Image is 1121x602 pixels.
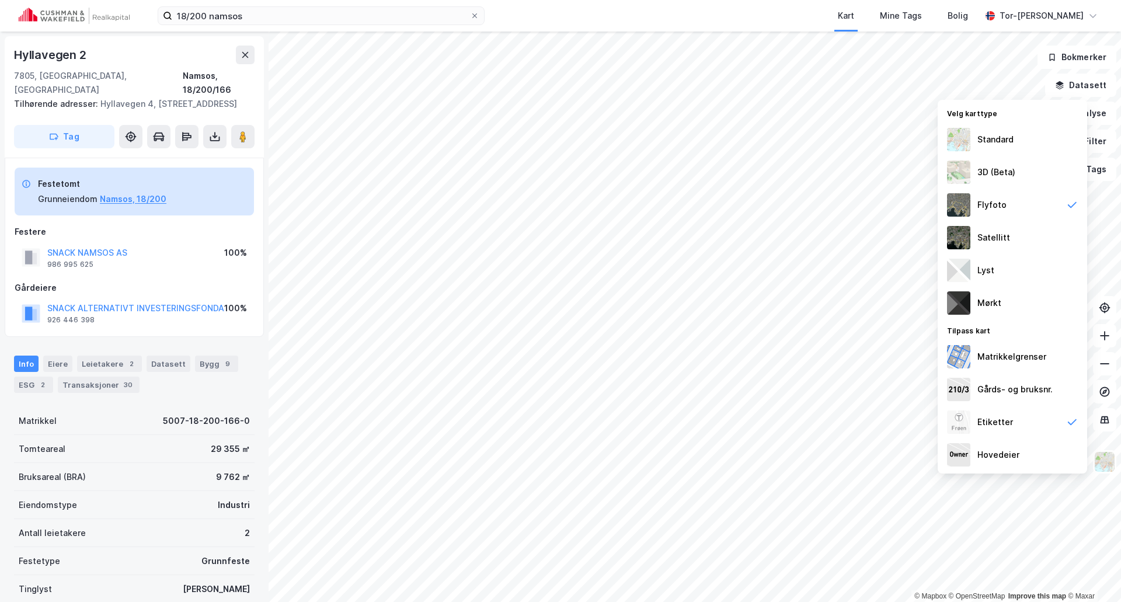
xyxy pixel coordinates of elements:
div: Grunnfeste [201,554,250,568]
div: Tomteareal [19,442,65,456]
button: Tags [1062,158,1116,181]
div: 3D (Beta) [977,165,1015,179]
img: Z [947,410,970,434]
span: Tilhørende adresser: [14,99,100,109]
div: Mørkt [977,296,1001,310]
div: Velg karttype [938,102,1087,123]
img: Z [947,161,970,184]
div: Hovedeier [977,448,1019,462]
div: Festetype [19,554,60,568]
img: cushman-wakefield-realkapital-logo.202ea83816669bd177139c58696a8fa1.svg [19,8,130,24]
div: Standard [977,133,1014,147]
div: 986 995 625 [47,260,93,269]
img: cadastreKeys.547ab17ec502f5a4ef2b.jpeg [947,378,970,401]
button: Datasett [1045,74,1116,97]
div: Mine Tags [880,9,922,23]
img: Z [947,193,970,217]
div: ESG [14,377,53,393]
div: 100% [224,301,247,315]
img: Z [1094,451,1116,473]
a: Maxar [1068,592,1095,600]
div: 2 [245,526,250,540]
div: 5007-18-200-166-0 [163,414,250,428]
div: Etiketter [977,415,1013,429]
a: OpenStreetMap [949,592,1005,600]
div: Namsos, 18/200/166 [183,69,255,97]
input: Søk på adresse, matrikkel, gårdeiere, leietakere eller personer [172,7,470,25]
div: Lyst [977,263,994,277]
img: nCdM7BzjoCAAAAAElFTkSuQmCC [947,291,970,315]
div: Bruksareal (BRA) [19,470,86,484]
div: 30 [121,379,135,391]
div: 100% [224,246,247,260]
div: 2 [37,379,48,391]
div: Kart [838,9,854,23]
div: Eiendomstype [19,498,77,512]
img: majorOwner.b5e170eddb5c04bfeeff.jpeg [947,443,970,467]
div: 9 [222,358,234,370]
div: Transaksjoner [58,377,140,393]
div: Tinglyst [19,582,52,596]
div: Bolig [948,9,968,23]
div: Datasett [147,356,190,372]
div: 926 446 398 [47,315,95,325]
div: Antall leietakere [19,526,86,540]
div: Gårds- og bruksnr. [977,382,1053,396]
div: Hyllavegen 4, [STREET_ADDRESS] [14,97,245,111]
div: Festere [15,225,254,239]
a: Improve this map [1008,592,1066,600]
div: 29 355 ㎡ [211,442,250,456]
img: cadastreBorders.cfe08de4b5ddd52a10de.jpeg [947,345,970,368]
div: 7805, [GEOGRAPHIC_DATA], [GEOGRAPHIC_DATA] [14,69,183,97]
div: Info [14,356,39,372]
div: Bygg [195,356,238,372]
button: Bokmerker [1038,46,1116,69]
button: Filter [1060,130,1116,153]
img: luj3wr1y2y3+OchiMxRmMxRlscgabnMEmZ7DJGWxyBpucwSZnsMkZbHIGm5zBJmewyRlscgabnMEmZ7DJGWxyBpucwSZnsMkZ... [947,259,970,282]
button: Namsos, 18/200 [100,192,166,206]
div: Leietakere [77,356,142,372]
div: Matrikkelgrenser [977,350,1046,364]
div: Grunneiendom [38,192,98,206]
div: Satellitt [977,231,1010,245]
div: [PERSON_NAME] [183,582,250,596]
div: Hyllavegen 2 [14,46,89,64]
div: Matrikkel [19,414,57,428]
div: 2 [126,358,137,370]
img: 9k= [947,226,970,249]
div: Eiere [43,356,72,372]
div: Festetomt [38,177,166,191]
div: Gårdeiere [15,281,254,295]
img: Z [947,128,970,151]
a: Mapbox [914,592,946,600]
button: Tag [14,125,114,148]
div: 9 762 ㎡ [216,470,250,484]
div: Tilpass kart [938,319,1087,340]
div: Flyfoto [977,198,1007,212]
div: Tor-[PERSON_NAME] [1000,9,1084,23]
div: Industri [218,498,250,512]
